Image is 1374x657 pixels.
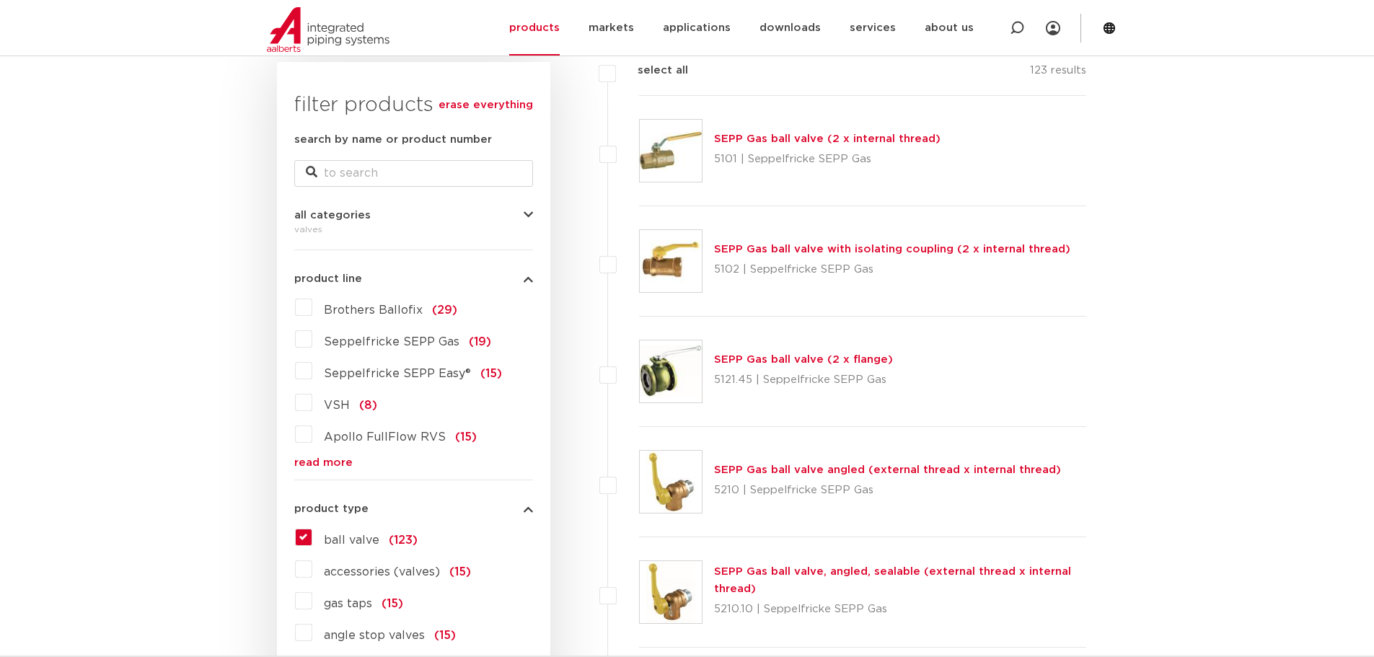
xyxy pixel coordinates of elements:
[1030,65,1086,76] font: 123 results
[294,134,492,145] font: search by name or product number
[714,485,873,495] font: 5210 | Seppelfricke SEPP Gas
[434,630,456,641] font: (15)
[714,264,873,275] font: 5102 | Seppelfricke SEPP Gas
[925,22,974,33] font: about us
[382,598,403,609] font: (15)
[324,566,440,578] font: accessories (valves)
[714,354,893,365] a: SEPP Gas ball valve (2 x flange)
[638,65,688,76] font: select all
[294,457,353,468] font: read more
[294,95,433,115] font: filter products
[714,133,941,144] a: SEPP Gas ball valve (2 x internal thread)
[294,160,533,186] input: to search
[640,230,702,292] img: Thumbnail for SEPP Gas ball valve with isolating coupling (2 x internal thread)
[389,534,418,546] font: (123)
[714,374,886,385] font: 5121.45 | Seppelfricke SEPP Gas
[469,336,491,348] font: (19)
[324,534,379,546] font: ball valve
[640,451,702,513] img: Thumbnail for SEPP Gas ball valve angled (external thread x internal thread)
[439,100,533,110] font: erase everything
[294,503,533,514] button: product type
[294,457,533,468] a: read more
[455,431,477,443] font: (15)
[324,630,425,641] font: angle stop valves
[324,400,350,411] font: VSH
[480,368,502,379] font: (15)
[324,431,446,443] font: Apollo FullFlow RVS
[640,340,702,402] img: Thumbnail for SEPP Gas ball valve (2 x flange)
[294,225,322,234] font: valves
[509,22,560,33] font: products
[324,336,459,348] font: Seppelfricke SEPP Gas
[714,604,887,614] font: 5210.10 | Seppelfricke SEPP Gas
[759,22,821,33] font: downloads
[589,22,634,33] font: markets
[714,154,871,164] font: 5101 | Seppelfricke SEPP Gas
[640,561,702,623] img: Thumbnail for SEPP Gas ball valve, angled, sealable (external thread x internal thread)
[663,22,731,33] font: applications
[324,598,372,609] font: gas taps
[439,97,533,114] a: erase everything
[640,120,702,182] img: Thumbnail for SEPP Gas ball valve (2 x internal thread)
[294,273,533,284] button: product line
[324,304,423,316] font: Brothers Ballofix
[449,566,471,578] font: (15)
[714,464,1061,475] a: SEPP Gas ball valve angled (external thread x internal thread)
[714,566,1071,594] a: SEPP Gas ball valve, angled, sealable (external thread x internal thread)
[294,210,533,221] button: all categories
[432,304,457,316] font: (29)
[359,400,377,411] font: (8)
[294,503,369,514] font: product type
[324,368,471,379] font: Seppelfricke SEPP Easy®
[294,210,371,221] font: all categories
[294,273,362,284] font: product line
[714,244,1070,255] a: SEPP Gas ball valve with isolating coupling (2 x internal thread)
[850,22,896,33] font: services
